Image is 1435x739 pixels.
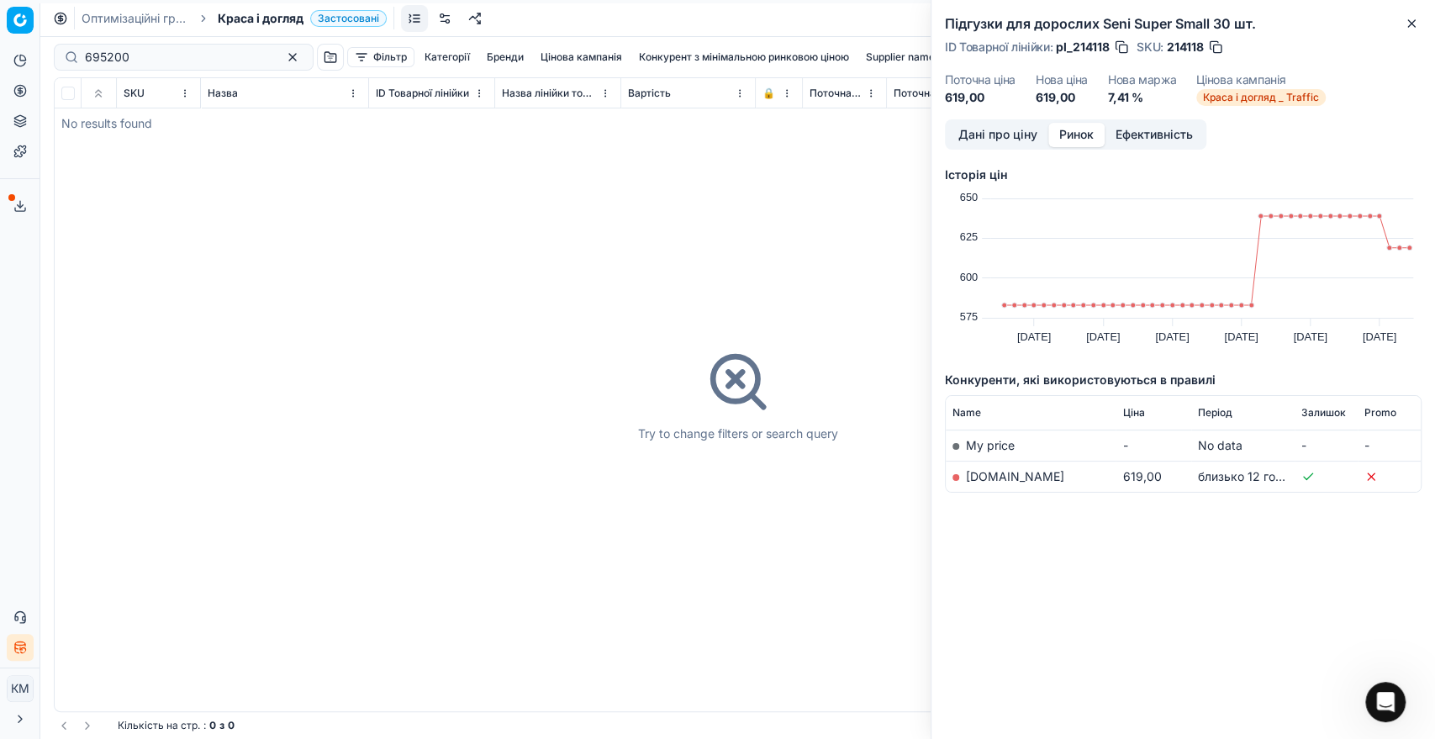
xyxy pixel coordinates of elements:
td: - [1295,430,1358,461]
text: 600 [960,271,978,283]
span: Назва лінійки товарів [502,87,597,100]
text: 625 [960,230,978,243]
dt: Нова ціна [1036,74,1088,86]
span: Promo [1364,406,1396,420]
span: близько 12 годин тому [1198,469,1328,483]
text: 650 [960,191,978,203]
button: Go to next page [77,715,98,736]
button: Конкурент з мінімальною ринковою ціною [632,47,856,67]
span: Вартість [628,87,671,100]
button: Цінова кампанія [534,47,629,67]
span: Краса і догляд [218,10,303,27]
h5: Конкуренти, які використовуються в правилі [945,372,1422,388]
button: Бренди [480,47,530,67]
button: Go to previous page [54,715,74,736]
strong: з [219,719,224,732]
strong: 0 [209,719,216,732]
button: Ефективність [1105,123,1204,147]
span: pl_214118 [1056,39,1110,55]
span: ID Товарної лінійки [376,87,469,100]
text: 575 [960,310,978,323]
strong: 0 [228,719,235,732]
span: SKU [124,87,145,100]
span: Поточна ціна [810,87,863,100]
td: - [1116,430,1191,461]
dt: Нова маржа [1108,74,1177,86]
span: SKU : [1137,41,1163,53]
span: Період [1198,406,1232,420]
button: Категорії [418,47,477,67]
dt: Поточна ціна [945,74,1016,86]
a: [DOMAIN_NAME] [966,469,1064,483]
h2: Підгузки для дорослих Seni Super Small 30 шт. [945,13,1422,34]
a: Оптимізаційні групи [82,10,189,27]
span: Краса і догляд _ Traffic [1196,89,1326,106]
dt: Цінова кампанія [1196,74,1326,86]
button: Expand all [88,83,108,103]
text: [DATE] [1086,330,1120,343]
span: Ціна [1122,406,1144,420]
span: Залишок [1301,406,1346,420]
button: Дані про ціну [947,123,1048,147]
dd: 619,00 [945,89,1016,106]
span: ID Товарної лінійки : [945,41,1053,53]
button: КM [7,675,34,702]
span: Name [952,406,981,420]
text: [DATE] [1294,330,1327,343]
span: Застосовані [310,10,387,27]
button: Фільтр [347,47,414,67]
span: 🔒 [762,87,775,100]
iframe: Intercom live chat [1365,682,1406,722]
td: No data [1191,430,1295,461]
h5: Історія цін [945,166,1422,183]
nav: breadcrumb [82,10,387,27]
div: Try to change filters or search query [638,425,838,442]
span: Назва [208,87,238,100]
text: [DATE] [1224,330,1258,343]
div: : [118,719,235,732]
button: Supplier name [859,47,942,67]
span: КM [8,676,33,701]
input: Пошук по SKU або назві [85,49,269,66]
span: Краса і доглядЗастосовані [218,10,387,27]
nav: pagination [54,715,98,736]
button: Ринок [1048,123,1105,147]
span: My price [966,438,1015,452]
span: Поточна промо ціна [894,87,989,100]
span: 214118 [1167,39,1204,55]
dd: 619,00 [1036,89,1088,106]
dd: 7,41 % [1108,89,1177,106]
span: Кількість на стр. [118,719,200,732]
text: [DATE] [1155,330,1189,343]
span: 619,00 [1122,469,1161,483]
td: - [1358,430,1421,461]
text: [DATE] [1363,330,1396,343]
text: [DATE] [1017,330,1051,343]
